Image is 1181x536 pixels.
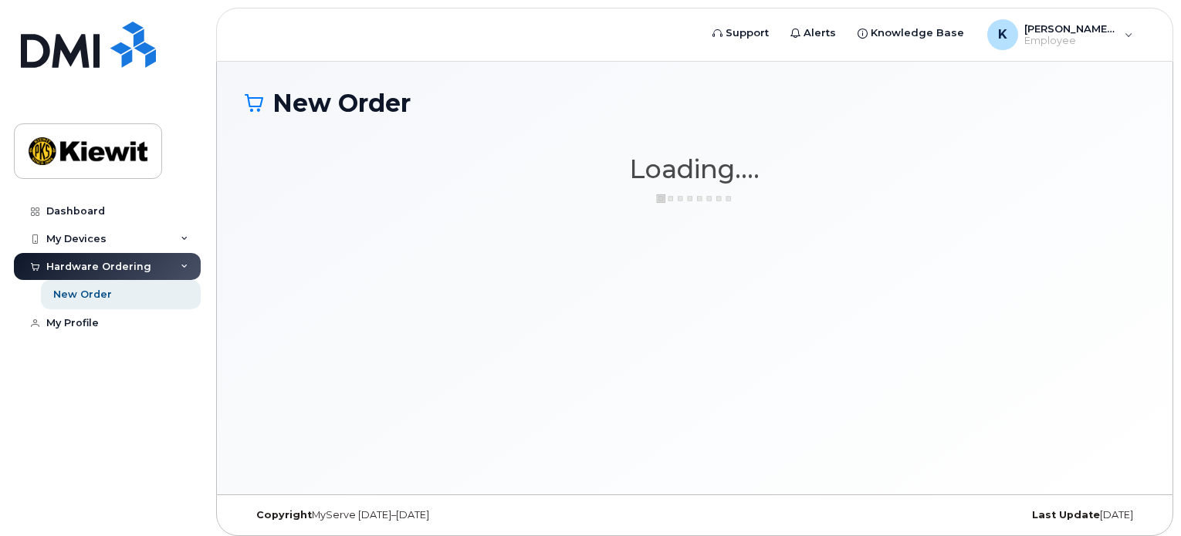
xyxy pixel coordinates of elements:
strong: Copyright [256,509,312,521]
img: ajax-loader-3a6953c30dc77f0bf724df975f13086db4f4c1262e45940f03d1251963f1bf2e.gif [656,193,733,204]
h1: New Order [245,89,1145,116]
h1: Loading.... [245,155,1145,183]
div: [DATE] [844,509,1145,521]
strong: Last Update [1032,509,1100,521]
div: MyServe [DATE]–[DATE] [245,509,545,521]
